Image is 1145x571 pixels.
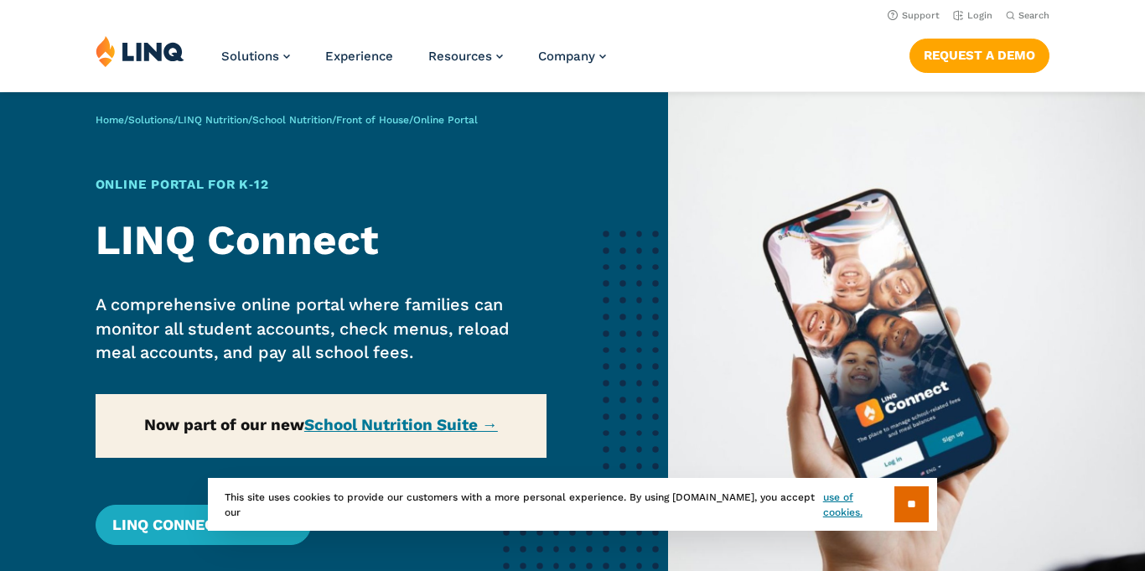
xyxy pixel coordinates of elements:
[909,35,1049,72] nav: Button Navigation
[538,49,595,64] span: Company
[428,49,503,64] a: Resources
[96,175,547,195] h1: Online Portal for K‑12
[252,114,332,126] a: School Nutrition
[96,293,547,365] p: A comprehensive online portal where families can monitor all student accounts, check menus, reloa...
[96,215,379,264] strong: LINQ Connect
[221,49,279,64] span: Solutions
[909,39,1049,72] a: Request a Demo
[336,114,409,126] a: Front of House
[413,114,478,126] span: Online Portal
[128,114,174,126] a: Solutions
[208,478,937,531] div: This site uses cookies to provide our customers with a more personal experience. By using [DOMAIN...
[1006,9,1049,22] button: Open Search Bar
[221,35,606,91] nav: Primary Navigation
[144,415,498,434] strong: Now part of our new
[888,10,940,21] a: Support
[325,49,393,64] a: Experience
[178,114,248,126] a: LINQ Nutrition
[96,35,184,67] img: LINQ | K‑12 Software
[953,10,992,21] a: Login
[823,490,894,520] a: use of cookies.
[96,114,124,126] a: Home
[538,49,606,64] a: Company
[428,49,492,64] span: Resources
[96,114,478,126] span: / / / / /
[221,49,290,64] a: Solutions
[1018,10,1049,21] span: Search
